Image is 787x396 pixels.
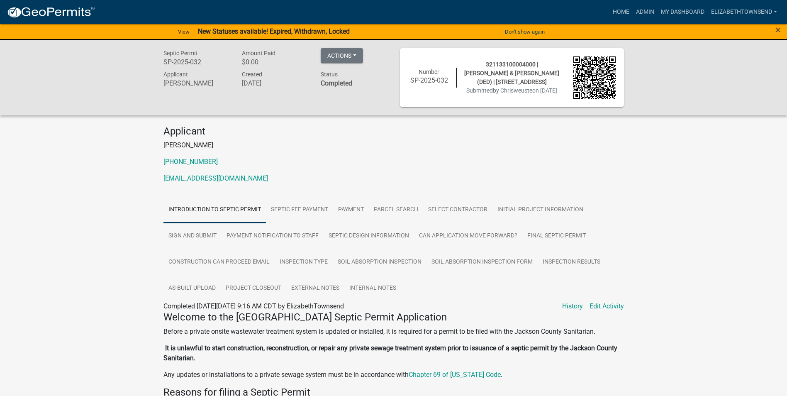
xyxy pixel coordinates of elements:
a: Home [609,4,633,20]
a: View [175,25,193,39]
span: Septic Permit [163,50,197,56]
h6: SP-2025-032 [408,76,451,84]
a: Sign and Submit [163,223,222,249]
a: History [562,301,583,311]
span: × [775,24,781,36]
button: Don't show again [502,25,548,39]
a: Internal Notes [344,275,401,302]
a: As-built Upload [163,275,221,302]
a: Construction Can Proceed Email [163,249,275,276]
span: Applicant [163,71,188,78]
strong: It is unlawful to start construction, reconstruction, or repair any private sewage treatment syst... [163,344,617,362]
a: Payment Notification to Staff [222,223,324,249]
a: Project Closeout [221,275,286,302]
span: Created [242,71,262,78]
a: Payment [333,197,369,223]
a: Initial Project Information [492,197,588,223]
a: Can Application Move Forward? [414,223,522,249]
span: Completed [DATE][DATE] 9:16 AM CDT by ElizabethTownsend [163,302,344,310]
a: Septic Design Information [324,223,414,249]
span: 321133100004000 | [PERSON_NAME] & [PERSON_NAME] (DED) | [STREET_ADDRESS] [464,61,559,85]
h6: [PERSON_NAME] [163,79,230,87]
img: QR code [573,56,616,99]
span: Status [321,71,338,78]
h6: [DATE] [242,79,308,87]
a: Edit Activity [590,301,624,311]
button: Close [775,25,781,35]
p: [PERSON_NAME] [163,140,624,150]
a: Soil Absorption Inspection [333,249,426,276]
a: External Notes [286,275,344,302]
h4: Applicant [163,125,624,137]
a: Chapter 69 of [US_STATE] Code [409,371,501,379]
h6: SP-2025-032 [163,58,230,66]
strong: New Statuses available! Expired, Withdrawn, Locked [198,27,350,35]
a: Soil Absorption Inspection Form [426,249,538,276]
span: Number [419,68,439,75]
h6: $0.00 [242,58,308,66]
a: Final Septic Permit [522,223,591,249]
h4: Welcome to the [GEOGRAPHIC_DATA] Septic Permit Application [163,311,624,323]
strong: Completed [321,79,352,87]
a: ElizabethTownsend [708,4,780,20]
p: Any updates or installations to a private sewage system must be in accordance with . [163,370,624,380]
a: Inspection Results [538,249,605,276]
a: Septic Fee Payment [266,197,333,223]
a: [PHONE_NUMBER] [163,158,218,166]
span: Amount Paid [242,50,275,56]
a: Inspection Type [275,249,333,276]
a: Select contractor [423,197,492,223]
a: [EMAIL_ADDRESS][DOMAIN_NAME] [163,174,268,182]
a: Introduction to Septic Permit [163,197,266,223]
span: by Chrisweuste [493,87,532,94]
p: Before a private onsite wastewater treatment system is updated or installed, it is required for a... [163,327,624,337]
a: My Dashboard [658,4,708,20]
a: Admin [633,4,658,20]
a: Parcel search [369,197,423,223]
span: Submitted on [DATE] [466,87,557,94]
button: Actions [321,48,363,63]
